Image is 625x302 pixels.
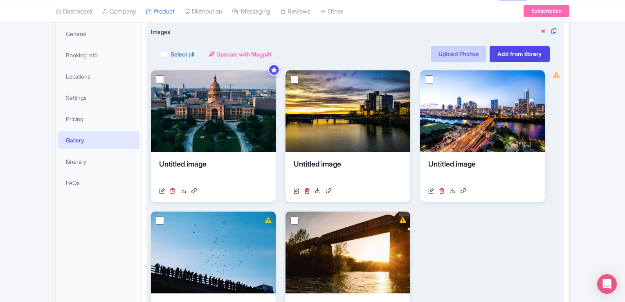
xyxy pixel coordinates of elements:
a: Booking Info [58,46,139,64]
a: General [58,25,139,43]
span: Upscale with MagpAI [216,50,272,59]
a: Itinerary [58,152,139,171]
a: Pricing [58,110,139,128]
a: Subscription [524,5,569,17]
label: Select all [171,50,194,59]
a: FAQs [58,174,139,192]
a: Settings [58,88,139,107]
a: Add from library [490,46,550,62]
div: Untitled image [159,159,268,183]
div: Untitled image [428,159,537,183]
div: Open Intercom Messenger [597,274,617,294]
a: Upload Photos [431,46,486,62]
img: musement-review-widget-01-cdcb82dea4530aa52f361e0f447f8f5f.svg [538,27,548,36]
div: Untitled image [294,159,402,183]
a: Gallery [58,131,139,149]
a: Locations [58,67,139,86]
a: Upscale with MagpAI [209,50,272,59]
span: Images [151,27,170,36]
